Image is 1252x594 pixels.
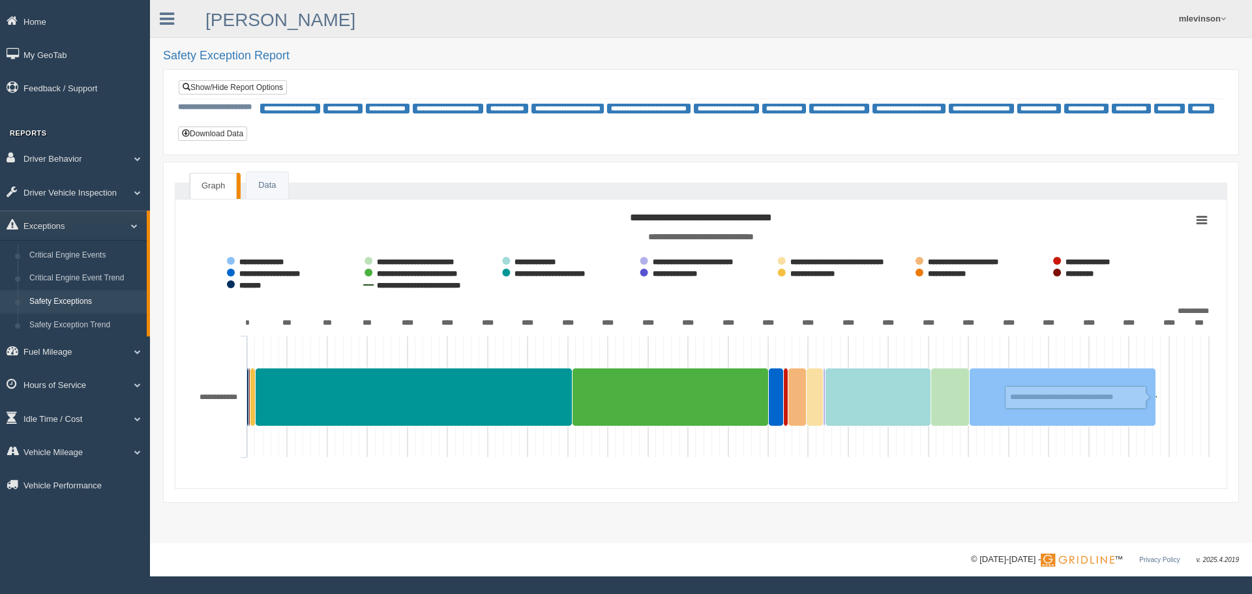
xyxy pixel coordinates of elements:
[23,244,147,267] a: Critical Engine Events
[971,553,1239,567] div: © [DATE]-[DATE] - ™
[163,50,1239,63] h2: Safety Exception Report
[246,172,288,199] a: Data
[205,10,355,30] a: [PERSON_NAME]
[1197,556,1239,563] span: v. 2025.4.2019
[23,267,147,290] a: Critical Engine Event Trend
[190,173,237,199] a: Graph
[1041,554,1114,567] img: Gridline
[23,314,147,337] a: Safety Exception Trend
[1139,556,1180,563] a: Privacy Policy
[179,80,287,95] a: Show/Hide Report Options
[23,290,147,314] a: Safety Exceptions
[178,126,247,141] button: Download Data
